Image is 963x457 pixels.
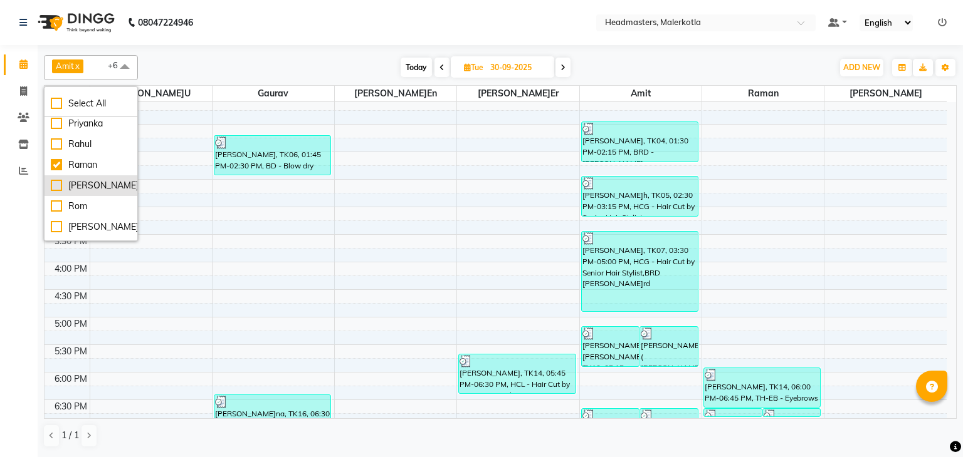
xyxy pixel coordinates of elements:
[74,61,80,71] a: x
[52,262,90,275] div: 4:00 PM
[52,235,90,248] div: 3:30 PM
[487,58,549,77] input: 2025-09-30
[640,409,698,448] div: [PERSON_NAME], TK12, 06:45 PM-07:30 PM, HCG - Hair Cut by Senior Hair Stylist
[51,220,131,234] div: [PERSON_NAME]
[582,122,698,162] div: [PERSON_NAME], TK04, 01:30 PM-02:15 PM, BRD - [PERSON_NAME]
[138,5,193,40] b: 08047224946
[52,372,90,386] div: 6:00 PM
[457,86,579,101] span: [PERSON_NAME]er
[51,138,131,151] div: Rahul
[843,63,880,72] span: ADD NEW
[51,97,131,110] div: Select All
[52,345,90,358] div: 5:30 PM
[580,86,702,101] span: Amit
[461,63,487,72] span: Tue
[702,86,824,101] span: Raman
[704,409,762,416] div: [PERSON_NAME]et, TK14, 06:45 PM-06:50 PM, TH-FH - Forehead
[335,86,456,101] span: [PERSON_NAME]en
[45,86,90,99] div: Stylist
[51,179,131,192] div: [PERSON_NAME]ep
[61,429,79,442] span: 1 / 1
[582,232,698,311] div: [PERSON_NAME], TK07, 03:30 PM-05:00 PM, HCG - Hair Cut by Senior Hair Stylist,BRD [PERSON_NAME]rd
[640,327,698,366] div: [PERSON_NAME] ( [PERSON_NAME]), TK10, 05:15 PM-06:00 PM, HCG - Hair Cut by Senior Hair Stylist
[51,117,131,130] div: Priyanka
[52,317,90,331] div: 5:00 PM
[763,409,821,416] div: [PERSON_NAME]t, TK14, 06:45 PM-06:50 PM, TH-UL - [GEOGRAPHIC_DATA]
[582,409,639,448] div: [PERSON_NAME], TK12, 06:45 PM-07:30 PM, BRD [PERSON_NAME]rd
[51,200,131,213] div: Rom
[213,86,334,101] span: Gaurav
[90,86,212,101] span: [PERSON_NAME]u
[459,354,575,393] div: [PERSON_NAME], TK14, 05:45 PM-06:30 PM, HCL - Hair Cut by Senior Hair Stylist
[582,177,698,216] div: [PERSON_NAME]h, TK05, 02:30 PM-03:15 PM, HCG - Hair Cut by Senior Hair Stylist
[214,395,330,448] div: [PERSON_NAME]na, TK16, 06:30 PM-07:30 PM, GL-[PERSON_NAME] Global
[840,59,883,76] button: ADD NEW
[32,5,118,40] img: logo
[56,61,74,71] span: Amit
[52,400,90,413] div: 6:30 PM
[824,86,947,101] span: [PERSON_NAME]
[401,58,432,77] span: Today
[582,327,639,366] div: [PERSON_NAME]ik [PERSON_NAME]im), TK10, 05:15 PM-06:00 PM, BRD [PERSON_NAME]rd
[108,60,127,70] span: +6
[52,290,90,303] div: 4:30 PM
[214,136,330,175] div: [PERSON_NAME], TK06, 01:45 PM-02:30 PM, BD - Blow dry
[704,368,820,407] div: [PERSON_NAME], TK14, 06:00 PM-06:45 PM, TH-EB - Eyebrows
[51,158,131,172] div: Raman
